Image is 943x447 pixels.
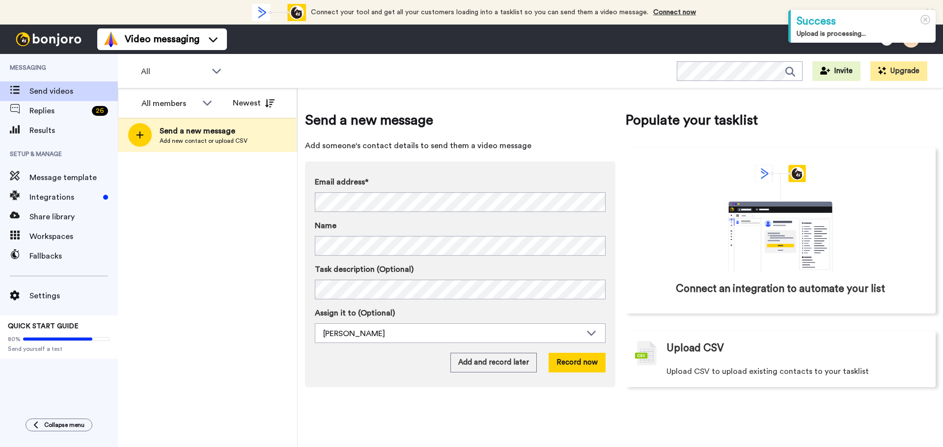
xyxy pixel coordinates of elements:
span: Settings [29,290,118,302]
button: Add and record later [450,353,537,372]
span: Connect your tool and get all your customers loading into a tasklist so you can send them a video... [311,9,648,16]
div: animation [707,165,854,272]
label: Task description (Optional) [315,263,606,275]
span: 80% [8,335,21,343]
img: csv-grey.png [635,341,657,366]
span: Add new contact or upload CSV [160,137,248,145]
span: Send a new message [160,125,248,137]
div: Upload is processing... [797,29,930,39]
label: Assign it to (Optional) [315,307,606,319]
span: Upload CSV to upload existing contacts to your tasklist [666,366,869,377]
a: Connect now [653,9,696,16]
button: Collapse menu [26,419,92,431]
button: Newest [225,93,282,113]
div: animation [252,4,306,21]
label: Email address* [315,176,606,188]
span: Share library [29,211,118,223]
span: Connect an integration to automate your list [676,282,885,296]
div: 26 [92,106,108,116]
span: Video messaging [125,32,199,46]
span: Message template [29,172,118,184]
span: Replies [29,105,88,117]
span: Integrations [29,191,99,203]
div: [PERSON_NAME] [323,328,582,340]
span: All [141,66,207,78]
span: Fallbacks [29,250,118,262]
div: All members [141,98,197,109]
span: Results [29,125,118,136]
img: vm-color.svg [103,31,119,47]
span: Workspaces [29,231,118,242]
span: Collapse menu [44,421,84,429]
span: Send yourself a test [8,345,110,353]
div: Success [797,14,930,29]
span: QUICK START GUIDE [8,323,79,330]
img: bj-logo-header-white.svg [12,32,85,46]
button: Invite [812,61,860,81]
span: Name [315,220,336,232]
span: Send a new message [305,110,615,130]
button: Upgrade [870,61,927,81]
span: Add someone's contact details to send them a video message [305,140,615,152]
span: Upload CSV [666,341,724,356]
span: Send videos [29,85,118,97]
span: Populate your tasklist [625,110,936,130]
button: Record now [549,353,606,372]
